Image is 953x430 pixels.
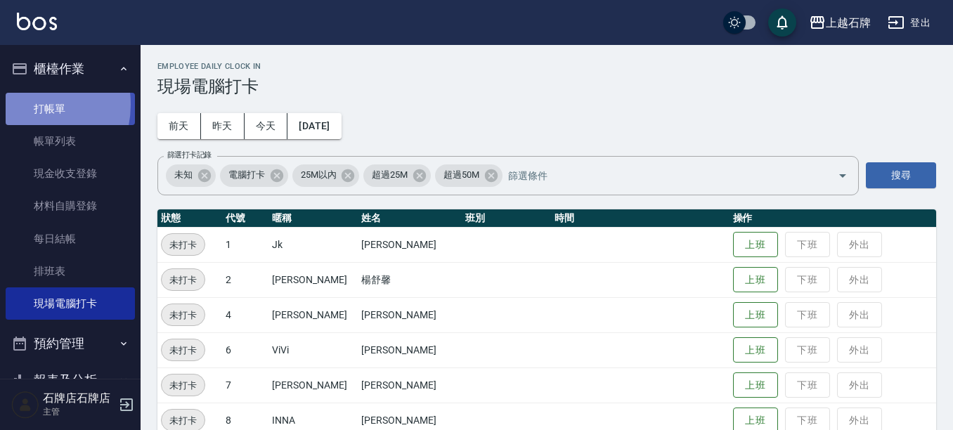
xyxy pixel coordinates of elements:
[157,209,222,228] th: 狀態
[222,297,268,332] td: 4
[733,337,778,363] button: 上班
[733,302,778,328] button: 上班
[358,227,462,262] td: [PERSON_NAME]
[268,367,358,403] td: [PERSON_NAME]
[201,113,245,139] button: 昨天
[768,8,796,37] button: save
[358,367,462,403] td: [PERSON_NAME]
[866,162,936,188] button: 搜尋
[6,93,135,125] a: 打帳單
[162,413,205,428] span: 未打卡
[292,168,345,182] span: 25M以內
[358,262,462,297] td: 楊舒馨
[222,209,268,228] th: 代號
[268,297,358,332] td: [PERSON_NAME]
[803,8,876,37] button: 上越石牌
[157,62,936,71] h2: Employee Daily Clock In
[358,297,462,332] td: [PERSON_NAME]
[268,227,358,262] td: Jk
[826,14,871,32] div: 上越石牌
[157,113,201,139] button: 前天
[287,113,341,139] button: [DATE]
[222,332,268,367] td: 6
[6,125,135,157] a: 帳單列表
[505,163,813,188] input: 篩選條件
[43,405,115,418] p: 主管
[167,150,212,160] label: 篩選打卡記錄
[733,267,778,293] button: 上班
[435,168,488,182] span: 超過50M
[166,168,201,182] span: 未知
[462,209,551,228] th: 班別
[162,237,205,252] span: 未打卡
[268,209,358,228] th: 暱稱
[17,13,57,30] img: Logo
[358,209,462,228] th: 姓名
[358,332,462,367] td: [PERSON_NAME]
[222,227,268,262] td: 1
[157,77,936,96] h3: 現場電腦打卡
[166,164,216,187] div: 未知
[292,164,360,187] div: 25M以內
[162,308,205,322] span: 未打卡
[220,168,273,182] span: 電腦打卡
[6,325,135,362] button: 預約管理
[6,255,135,287] a: 排班表
[162,273,205,287] span: 未打卡
[363,164,431,187] div: 超過25M
[882,10,936,36] button: 登出
[162,378,205,393] span: 未打卡
[43,391,115,405] h5: 石牌店石牌店
[268,332,358,367] td: ViVi
[222,262,268,297] td: 2
[435,164,503,187] div: 超過50M
[245,113,288,139] button: 今天
[6,362,135,398] button: 報表及分析
[6,157,135,190] a: 現金收支登錄
[268,262,358,297] td: [PERSON_NAME]
[831,164,854,187] button: Open
[6,51,135,87] button: 櫃檯作業
[730,209,936,228] th: 操作
[6,287,135,320] a: 現場電腦打卡
[11,391,39,419] img: Person
[162,343,205,358] span: 未打卡
[551,209,730,228] th: 時間
[6,223,135,255] a: 每日結帳
[220,164,288,187] div: 電腦打卡
[6,190,135,222] a: 材料自購登錄
[363,168,416,182] span: 超過25M
[733,232,778,258] button: 上班
[222,367,268,403] td: 7
[733,372,778,398] button: 上班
